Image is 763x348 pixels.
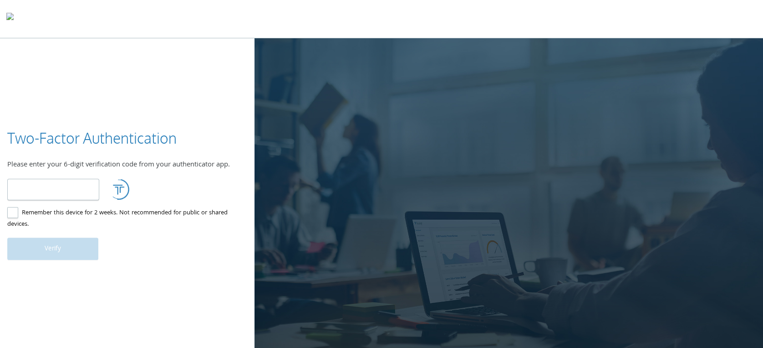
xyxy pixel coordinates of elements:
[7,208,240,230] label: Remember this device for 2 weeks. Not recommended for public or shared devices.
[7,128,177,149] h3: Two-Factor Authentication
[7,238,98,260] button: Verify
[6,10,14,28] img: todyl-logo-dark.svg
[7,160,247,171] div: Please enter your 6-digit verification code from your authenticator app.
[108,179,129,200] img: loading.svg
